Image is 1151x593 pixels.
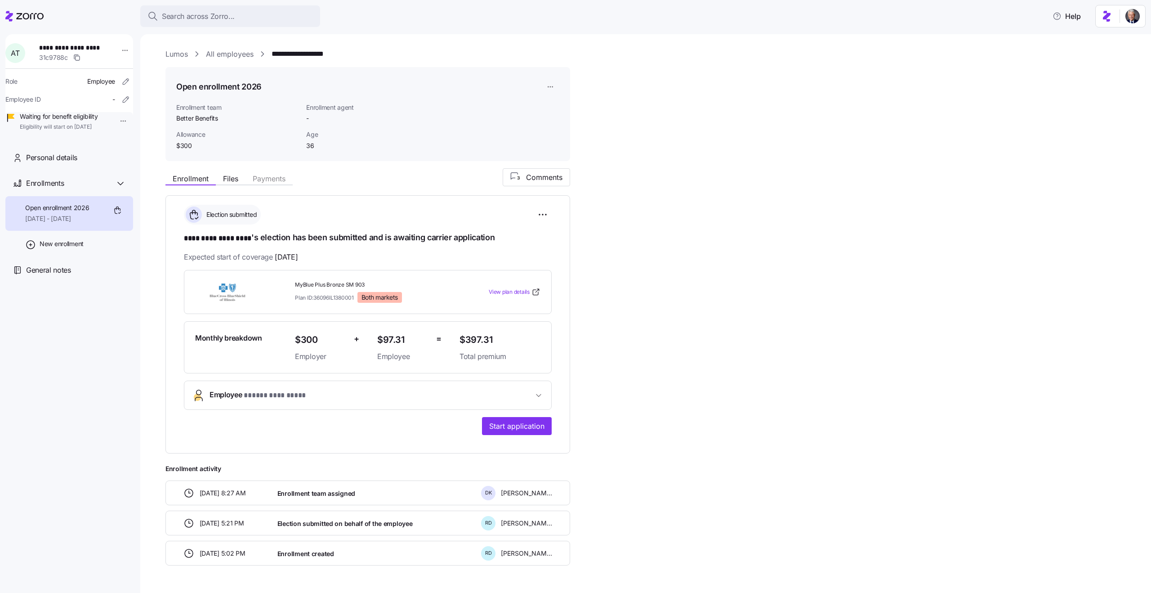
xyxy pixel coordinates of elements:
[306,114,309,123] span: -
[1053,11,1081,22] span: Help
[26,178,64,189] span: Enrollments
[20,123,98,131] span: Eligibility will start on [DATE]
[176,130,299,139] span: Allowance
[501,489,552,498] span: [PERSON_NAME]
[206,49,254,60] a: All employees
[485,521,492,526] span: R D
[25,214,89,223] span: [DATE] - [DATE]
[253,175,286,182] span: Payments
[1125,9,1140,23] img: 1dcb4e5d-e04d-4770-96a8-8d8f6ece5bdc-1719926415027.jpeg
[112,95,115,104] span: -
[489,288,530,296] span: View plan details
[295,294,354,301] span: Plan ID: 36096IL1380001
[223,175,238,182] span: Files
[277,519,413,528] span: Election submitted on behalf of the employee
[277,489,355,498] span: Enrollment team assigned
[295,332,347,347] span: $300
[210,389,306,401] span: Employee
[20,112,98,121] span: Waiting for benefit eligibility
[26,152,77,163] span: Personal details
[87,77,115,86] span: Employee
[489,288,540,296] a: View plan details
[184,252,298,263] span: Expected start of coverage
[460,332,540,347] span: $397.31
[39,53,68,62] span: 31c9788c
[140,5,320,27] button: Search across Zorro...
[377,332,429,347] span: $97.31
[176,81,262,92] h1: Open enrollment 2026
[26,265,71,276] span: General notes
[1045,7,1088,25] button: Help
[165,49,188,60] a: Lumos
[5,95,41,104] span: Employee ID
[277,549,334,558] span: Enrollment created
[200,549,245,558] span: [DATE] 5:02 PM
[204,210,257,219] span: Election submitted
[295,281,452,289] span: MyBlue Plus Bronze SM 903
[482,417,552,435] button: Start application
[40,239,84,248] span: New enrollment
[306,130,397,139] span: Age
[460,351,540,362] span: Total premium
[176,103,299,112] span: Enrollment team
[306,103,397,112] span: Enrollment agent
[501,519,552,528] span: [PERSON_NAME]
[377,351,429,362] span: Employee
[526,172,562,183] span: Comments
[501,549,552,558] span: [PERSON_NAME]
[195,332,262,344] span: Monthly breakdown
[176,141,299,150] span: $300
[165,464,570,473] span: Enrollment activity
[306,141,397,150] span: 36
[173,175,209,182] span: Enrollment
[184,232,552,244] h1: 's election has been submitted and is awaiting carrier application
[195,282,260,302] img: Blue Cross and Blue Shield of Illinois
[162,11,235,22] span: Search across Zorro...
[25,203,89,212] span: Open enrollment 2026
[485,490,492,495] span: D K
[361,293,398,301] span: Both markets
[485,551,492,556] span: R D
[200,519,244,528] span: [DATE] 5:21 PM
[5,77,18,86] span: Role
[200,489,246,498] span: [DATE] 8:27 AM
[489,421,544,431] span: Start application
[11,49,19,57] span: A T
[517,175,520,180] text: 3
[295,351,347,362] span: Employer
[176,114,299,123] span: Better Benefits
[436,332,442,346] span: =
[503,168,570,186] button: 3Comments
[354,332,359,346] span: +
[275,252,298,263] span: [DATE]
